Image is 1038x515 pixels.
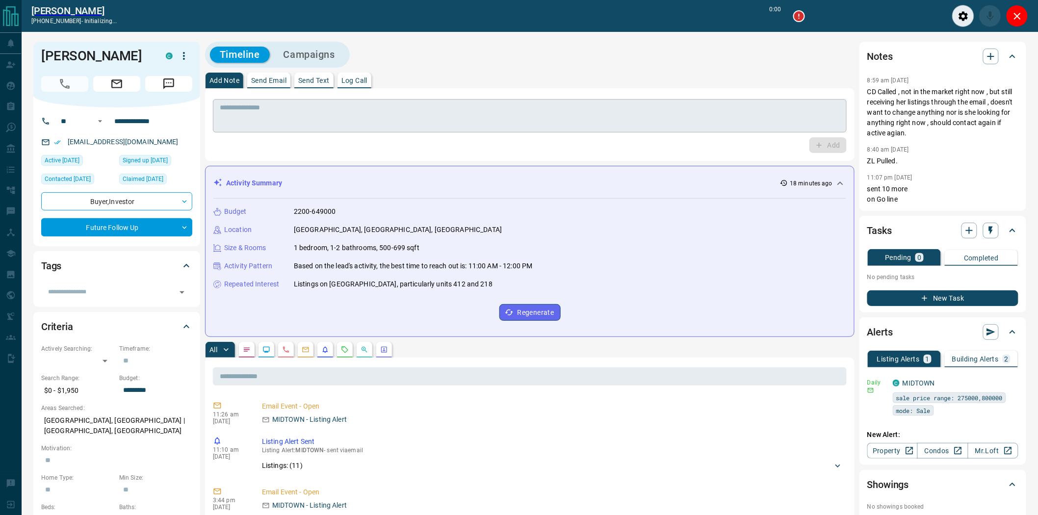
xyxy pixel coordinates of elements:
svg: Notes [243,346,251,354]
p: Daily [867,378,887,387]
svg: Calls [282,346,290,354]
div: Close [1006,5,1028,27]
p: Beds: [41,503,114,512]
p: Building Alerts [952,356,999,362]
p: 18 minutes ago [790,179,832,188]
p: Log Call [341,77,367,84]
div: condos.ca [166,52,173,59]
p: 8:40 am [DATE] [867,146,909,153]
p: [GEOGRAPHIC_DATA], [GEOGRAPHIC_DATA], [GEOGRAPHIC_DATA] [294,225,502,235]
a: [EMAIL_ADDRESS][DOMAIN_NAME] [68,138,179,146]
p: 2 [1005,356,1009,362]
svg: Email [867,387,874,394]
p: ZL Pulled. [867,156,1018,166]
p: Budget [224,206,247,217]
span: Email [93,76,140,92]
div: Tasks [867,219,1018,242]
svg: Email Verified [54,139,61,146]
p: sent 10 more on Go line [867,184,1018,205]
span: MIDTOWN [296,447,324,454]
p: Activity Summary [226,178,282,188]
p: 0:00 [770,5,781,27]
p: Location [224,225,252,235]
h2: Alerts [867,324,893,340]
h2: Tags [41,258,61,274]
p: Size & Rooms [224,243,266,253]
p: Add Note [209,77,239,84]
p: No showings booked [867,502,1018,511]
div: Tags [41,254,192,278]
p: 8:59 am [DATE] [867,77,909,84]
div: Future Follow Up [41,218,192,236]
p: [DATE] [213,418,247,425]
svg: Agent Actions [380,346,388,354]
p: 0 [917,254,921,261]
p: 11:26 am [213,411,247,418]
p: Listing Alerts [877,356,920,362]
p: Email Event - Open [262,487,843,497]
p: [DATE] [213,504,247,511]
div: condos.ca [893,380,900,386]
button: Campaigns [274,47,345,63]
span: sale price range: 275000,800000 [896,393,1003,403]
p: 2200-649000 [294,206,336,217]
svg: Requests [341,346,349,354]
button: Open [94,115,106,127]
span: mode: Sale [896,406,931,415]
p: Actively Searching: [41,344,114,353]
div: Notes [867,45,1018,68]
p: 3:44 pm [213,497,247,504]
div: Tue Aug 05 2025 [41,155,114,169]
span: initializing... [84,18,117,25]
p: Send Email [251,77,286,84]
svg: Emails [302,346,310,354]
h1: [PERSON_NAME] [41,48,151,64]
p: Repeated Interest [224,279,279,289]
div: Fri Jan 10 2025 [41,174,114,187]
a: [PERSON_NAME] [31,5,117,17]
p: New Alert: [867,430,1018,440]
div: Fri Jan 10 2025 [119,174,192,187]
a: Mr.Loft [968,443,1018,459]
span: Message [145,76,192,92]
p: Baths: [119,503,192,512]
p: [PHONE_NUMBER] - [31,17,117,26]
p: Search Range: [41,374,114,383]
h2: Tasks [867,223,892,238]
p: Listing Alert Sent [262,437,843,447]
p: Min Size: [119,473,192,482]
p: Based on the lead's activity, the best time to reach out is: 11:00 AM - 12:00 PM [294,261,533,271]
svg: Listing Alerts [321,346,329,354]
div: Mute [979,5,1001,27]
h2: Criteria [41,319,73,335]
div: Buyer , Investor [41,192,192,210]
span: Claimed [DATE] [123,174,163,184]
p: Send Text [298,77,330,84]
p: All [209,346,217,353]
p: Budget: [119,374,192,383]
p: 11:10 am [213,446,247,453]
p: 1 [926,356,930,362]
svg: Lead Browsing Activity [262,346,270,354]
p: Activity Pattern [224,261,272,271]
h2: Showings [867,477,909,492]
p: Areas Searched: [41,404,192,412]
span: Contacted [DATE] [45,174,91,184]
p: Home Type: [41,473,114,482]
h2: Notes [867,49,893,64]
p: 1 bedroom, 1-2 bathrooms, 500-699 sqft [294,243,419,253]
p: [GEOGRAPHIC_DATA], [GEOGRAPHIC_DATA] | [GEOGRAPHIC_DATA], [GEOGRAPHIC_DATA] [41,412,192,439]
div: Activity Summary18 minutes ago [213,174,846,192]
p: Completed [964,255,999,261]
p: Motivation: [41,444,192,453]
p: No pending tasks [867,270,1018,284]
p: Listings: ( 11 ) [262,461,303,471]
div: Alerts [867,320,1018,344]
div: Audio Settings [952,5,974,27]
p: CD Called , not in the market right now , but still receiving her listings through the email , do... [867,87,1018,138]
button: Regenerate [499,304,561,321]
svg: Opportunities [361,346,368,354]
p: Listings on [GEOGRAPHIC_DATA], particularly units 412 and 218 [294,279,493,289]
p: Listing Alert : - sent via email [262,447,843,454]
